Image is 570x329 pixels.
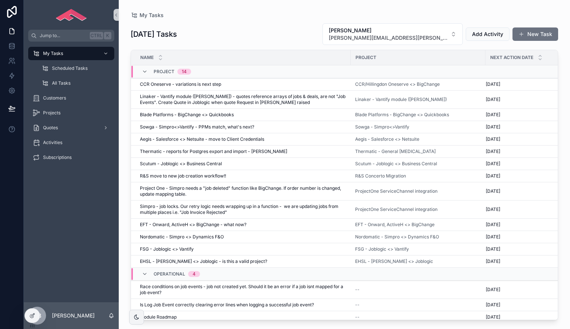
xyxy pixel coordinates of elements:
[140,161,346,167] a: Scutum - Joblogic <> Business Central
[40,33,87,39] span: Jump to...
[486,222,560,228] a: [DATE]
[486,246,500,252] span: [DATE]
[486,206,560,212] a: [DATE]
[355,173,406,179] a: R&S Concerto Migration
[140,302,346,308] a: Is Log Job Event correctly clearing error lines when logging a successful job event?
[355,287,481,293] a: --
[140,161,222,167] span: Scutum - Joblogic <> Business Central
[355,188,438,194] a: ProjectOne ServiceChannel integration
[355,287,360,293] span: --
[140,246,194,252] span: FSG - Joblogic <> Vantify
[355,81,440,87] a: CCR/Hillingdon Oneserve <> BigChange
[52,80,71,86] span: All Tasks
[140,112,346,118] a: Blade Platforms - BigChange <> Quickbooks
[486,258,560,264] a: [DATE]
[140,136,264,142] span: Aegis - Salesforce <> Netsuite - move to Client Credentials
[355,222,481,228] a: EFT - Onward, ActiveH <> BigChange
[486,246,560,252] a: [DATE]
[355,246,409,252] a: FSG - Joblogic <> Vantify
[486,136,500,142] span: [DATE]
[140,124,346,130] a: Sowga - Simpro<>Vantify - PPMs match, what's next?
[486,302,560,308] a: [DATE]
[140,222,346,228] a: EFT - Onward, ActiveH <> BigChange - what now?
[140,173,226,179] span: R&S move to new job creation workflow!!
[154,69,174,75] span: Project
[486,136,560,142] a: [DATE]
[105,33,111,39] span: K
[486,188,560,194] a: [DATE]
[355,234,439,240] a: Nordomatic - Simpro <> Dynamics F&O
[512,27,558,41] button: New Task
[486,314,560,320] a: [DATE]
[355,97,481,102] a: Linaker - Vantify module ([PERSON_NAME])
[140,149,346,154] a: Thermatic - reports for Postgres export and import - [PERSON_NAME]
[43,154,72,160] span: Subscriptions
[193,271,196,277] div: 4
[486,81,560,87] a: [DATE]
[486,287,560,293] a: [DATE]
[486,258,500,264] span: [DATE]
[28,47,114,60] a: My Tasks
[355,258,481,264] a: EHSL - [PERSON_NAME] <> Joblogic
[28,151,114,164] a: Subscriptions
[486,206,500,212] span: [DATE]
[486,188,500,194] span: [DATE]
[43,140,62,146] span: Activities
[355,173,481,179] a: R&S Concerto Migration
[490,55,533,61] span: Next Action Date
[486,81,500,87] span: [DATE]
[486,161,500,167] span: [DATE]
[140,173,346,179] a: R&S move to new job creation workflow!!
[486,149,560,154] a: [DATE]
[355,136,419,142] a: Aegis - Salesforce <> Netsuite
[140,185,346,197] span: Project One - Simpro needs a "job deleted" function like BigChange. If order number is changed, u...
[355,246,481,252] a: FSG - Joblogic <> Vantify
[140,314,346,320] a: Module Roadmap
[486,97,500,102] span: [DATE]
[355,206,438,212] a: ProjectOne ServiceChannel integration
[355,124,409,130] a: Sowga - Simpro<>Vantify
[52,65,88,71] span: Scheduled Tasks
[28,121,114,134] a: Quotes
[355,222,435,228] a: EFT - Onward, ActiveH <> BigChange
[466,27,510,41] button: Add Activity
[28,30,114,42] button: Jump to...CtrlK
[355,97,447,102] a: Linaker - Vantify module ([PERSON_NAME])
[131,29,177,39] h1: [DATE] Tasks
[486,173,560,179] a: [DATE]
[140,302,314,308] span: Is Log Job Event correctly clearing error lines when logging a successful job event?
[24,42,119,174] div: scrollable content
[486,314,500,320] span: [DATE]
[140,314,177,320] span: Module Roadmap
[28,136,114,149] a: Activities
[140,55,154,61] span: Name
[329,27,448,34] span: [PERSON_NAME]
[140,124,254,130] span: Sowga - Simpro<>Vantify - PPMs match, what's next?
[486,97,560,102] a: [DATE]
[486,161,560,167] a: [DATE]
[140,284,346,296] a: Race conditions on job events - job not created yet. Should it be an error if a job isnt mapped f...
[355,136,481,142] a: Aegis - Salesforce <> Netsuite
[355,149,481,154] a: Thermatic - General [MEDICAL_DATA]
[52,312,95,319] p: [PERSON_NAME]
[28,106,114,120] a: Projects
[140,203,346,215] a: Simpro - job locks. Our retry logic needs wrapping up in a function - we are updating jobs from m...
[486,173,500,179] span: [DATE]
[355,112,481,118] a: Blade Platforms - BigChange <> Quickbooks
[131,12,164,19] a: My Tasks
[355,112,449,118] a: Blade Platforms - BigChange <> Quickbooks
[486,234,500,240] span: [DATE]
[355,149,436,154] a: Thermatic - General [MEDICAL_DATA]
[140,94,346,105] span: Linaker - Vantify module ([PERSON_NAME]) - quotes reference arrays of jobs & deals, are not "Job ...
[355,188,481,194] a: ProjectOne ServiceChannel integration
